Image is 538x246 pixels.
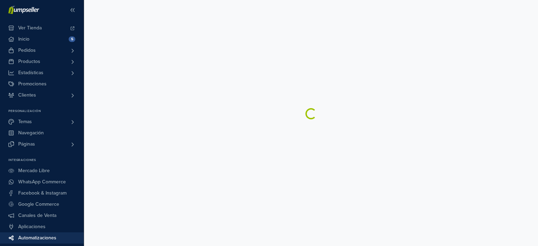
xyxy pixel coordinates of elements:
[18,34,29,45] span: Inicio
[18,188,67,199] span: Facebook & Instagram
[18,67,43,78] span: Estadísticas
[18,210,56,221] span: Canales de Venta
[8,109,84,113] p: Personalización
[18,165,50,176] span: Mercado Libre
[18,139,35,150] span: Páginas
[18,56,40,67] span: Productos
[8,158,84,162] p: Integraciones
[18,176,66,188] span: WhatsApp Commerce
[18,78,47,90] span: Promociones
[18,232,56,244] span: Automatizaciones
[18,199,59,210] span: Google Commerce
[69,36,75,42] span: 5
[18,221,46,232] span: Aplicaciones
[18,127,44,139] span: Navegación
[18,45,36,56] span: Pedidos
[18,90,36,101] span: Clientes
[18,116,32,127] span: Temas
[18,22,42,34] span: Ver Tienda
